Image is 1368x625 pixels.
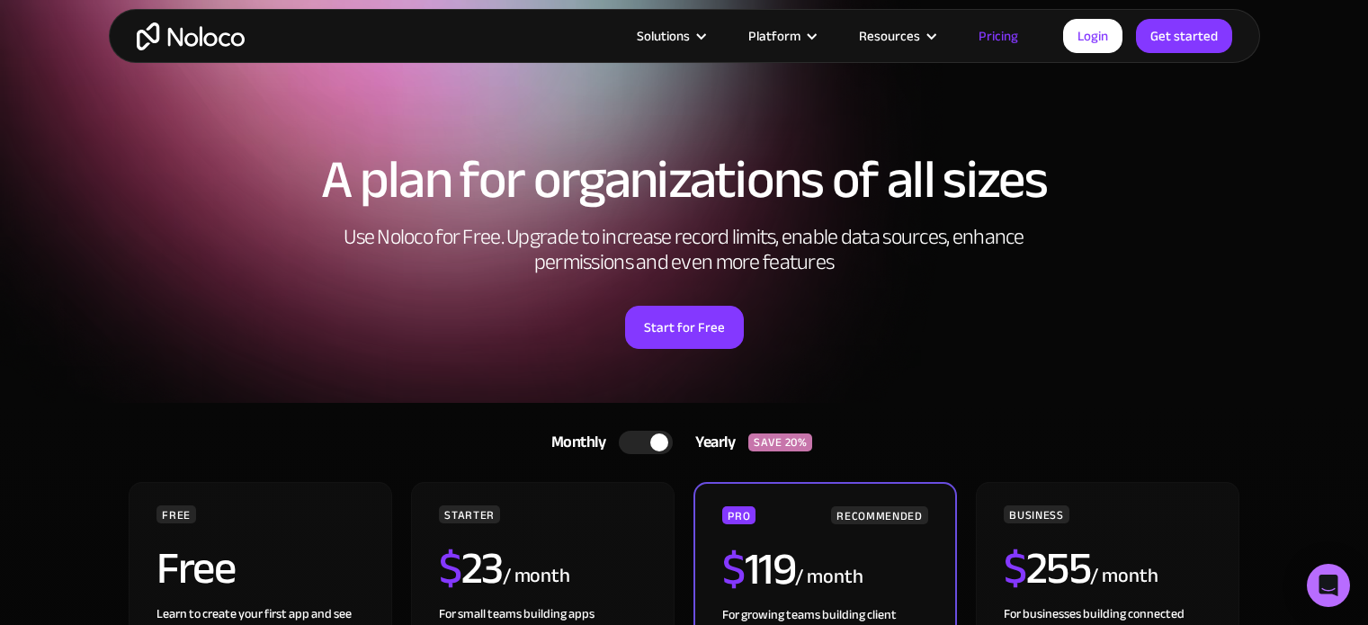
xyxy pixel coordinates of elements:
a: Start for Free [625,306,744,349]
span: $ [439,526,461,611]
div: / month [503,562,570,591]
div: Monthly [529,429,620,456]
div: Open Intercom Messenger [1307,564,1350,607]
h2: 23 [439,546,503,591]
div: Resources [859,24,920,48]
h2: Free [156,546,235,591]
div: STARTER [439,505,499,523]
div: PRO [722,506,756,524]
div: Solutions [614,24,726,48]
div: / month [795,563,863,592]
h2: 119 [722,547,795,592]
div: Resources [836,24,956,48]
h1: A plan for organizations of all sizes [127,153,1242,207]
div: RECOMMENDED [831,506,927,524]
h2: Use Noloco for Free. Upgrade to increase record limits, enable data sources, enhance permissions ... [325,225,1044,275]
div: Yearly [673,429,748,456]
a: Login [1063,19,1122,53]
a: Pricing [956,24,1041,48]
a: home [137,22,245,50]
div: Solutions [637,24,690,48]
div: Platform [726,24,836,48]
div: FREE [156,505,196,523]
div: Platform [748,24,800,48]
span: $ [1004,526,1026,611]
h2: 255 [1004,546,1090,591]
span: $ [722,527,745,612]
div: / month [1090,562,1158,591]
div: SAVE 20% [748,433,812,451]
div: BUSINESS [1004,505,1068,523]
a: Get started [1136,19,1232,53]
